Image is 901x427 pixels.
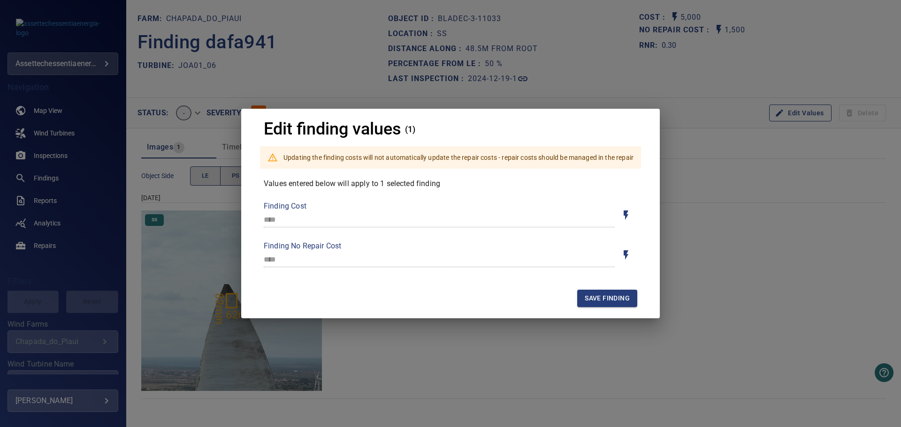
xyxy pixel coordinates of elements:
button: Toggle for auto / manual values [615,244,637,266]
label: Finding No Repair Cost [264,242,615,250]
h1: Edit finding values [264,120,401,139]
h4: (1) [405,125,415,134]
div: Updating the finding costs will not automatically update the repair costs - repair costs should b... [283,149,634,166]
button: Toggle for auto / manual values [615,204,637,226]
p: Values entered below will apply to 1 selected finding [264,178,637,189]
label: Finding Cost [264,202,615,210]
button: Save finding [577,290,637,307]
span: Save finding [585,292,630,304]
